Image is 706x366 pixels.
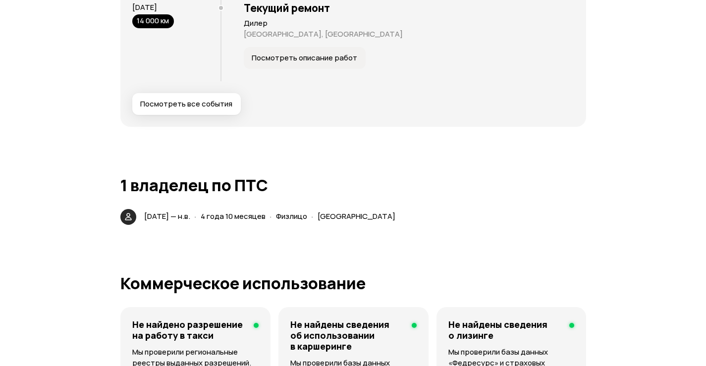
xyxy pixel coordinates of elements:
button: Посмотреть описание работ [244,47,366,69]
button: Посмотреть все события [132,93,241,115]
div: 14 000 км [132,14,174,28]
span: Физлицо [276,211,307,221]
span: · [311,208,314,224]
h4: Не найдены сведения об использовании в каршеринге [290,319,404,352]
h1: Коммерческое использование [120,274,586,292]
h3: Текущий ремонт [244,1,574,14]
span: [DATE] — н.в. [144,211,190,221]
span: · [270,208,272,224]
span: [GEOGRAPHIC_DATA] [318,211,395,221]
span: [DATE] [132,2,157,12]
span: 4 года 10 месяцев [201,211,266,221]
p: Дилер [244,18,574,28]
span: Посмотреть описание работ [252,53,357,63]
p: [GEOGRAPHIC_DATA], [GEOGRAPHIC_DATA] [244,29,574,39]
span: Посмотреть все события [140,99,232,109]
h1: 1 владелец по ПТС [120,176,586,194]
h4: Не найдены сведения о лизинге [448,319,561,341]
span: · [194,208,197,224]
h4: Не найдено разрешение на работу в такси [132,319,246,341]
